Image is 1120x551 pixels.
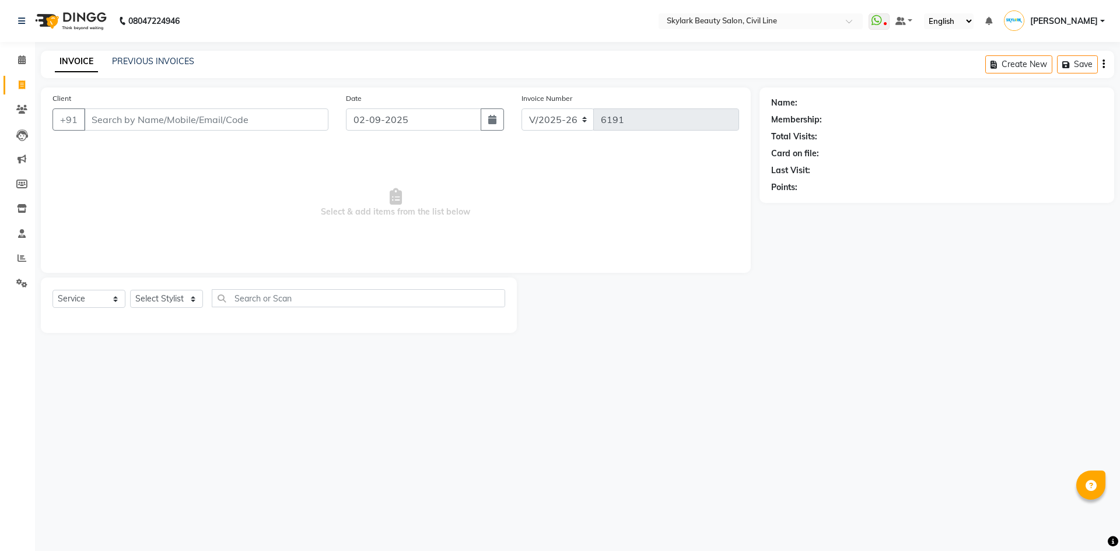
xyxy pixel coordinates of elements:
button: Create New [985,55,1052,73]
input: Search by Name/Mobile/Email/Code [84,108,328,131]
div: Total Visits: [771,131,817,143]
div: Points: [771,181,797,194]
a: PREVIOUS INVOICES [112,56,194,66]
b: 08047224946 [128,5,180,37]
img: Shashwat Pandey [1004,10,1024,31]
div: Name: [771,97,797,109]
input: Search or Scan [212,289,505,307]
img: logo [30,5,110,37]
label: Date [346,93,362,104]
button: +91 [52,108,85,131]
span: [PERSON_NAME] [1030,15,1098,27]
a: INVOICE [55,51,98,72]
div: Last Visit: [771,164,810,177]
span: Select & add items from the list below [52,145,739,261]
button: Save [1057,55,1098,73]
div: Card on file: [771,148,819,160]
label: Client [52,93,71,104]
label: Invoice Number [521,93,572,104]
div: Membership: [771,114,822,126]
